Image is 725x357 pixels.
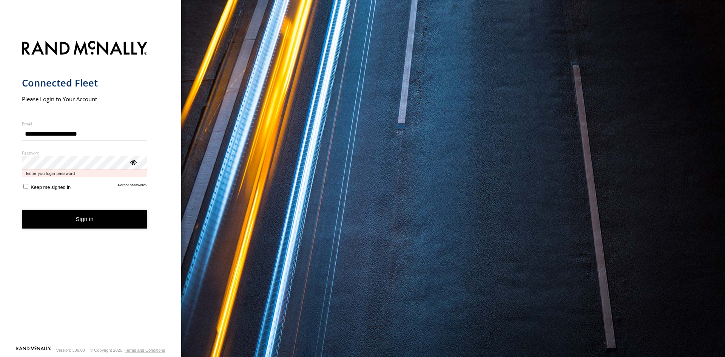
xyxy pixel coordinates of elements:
[22,95,148,103] h2: Please Login to Your Account
[129,158,137,166] div: ViewPassword
[22,170,148,177] span: Enter you login password
[118,183,148,190] a: Forgot password?
[16,346,51,354] a: Visit our Website
[22,39,148,59] img: Rand McNally
[23,184,28,189] input: Keep me signed in
[31,184,71,190] span: Keep me signed in
[56,348,85,352] div: Version: 306.00
[22,77,148,89] h1: Connected Fleet
[22,36,160,346] form: main
[90,348,165,352] div: © Copyright 2025 -
[22,150,148,156] label: Password
[22,210,148,229] button: Sign in
[125,348,165,352] a: Terms and Conditions
[22,121,148,127] label: Email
